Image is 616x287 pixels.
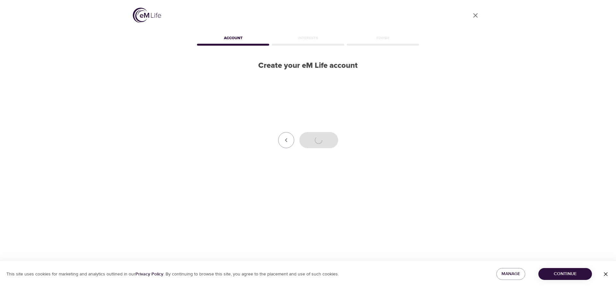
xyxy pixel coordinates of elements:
[496,268,525,280] button: Manage
[543,270,587,278] span: Continue
[133,8,161,23] img: logo
[196,61,420,70] h2: Create your eM Life account
[501,270,520,278] span: Manage
[135,271,163,277] a: Privacy Policy
[468,8,483,23] a: close
[538,268,592,280] button: Continue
